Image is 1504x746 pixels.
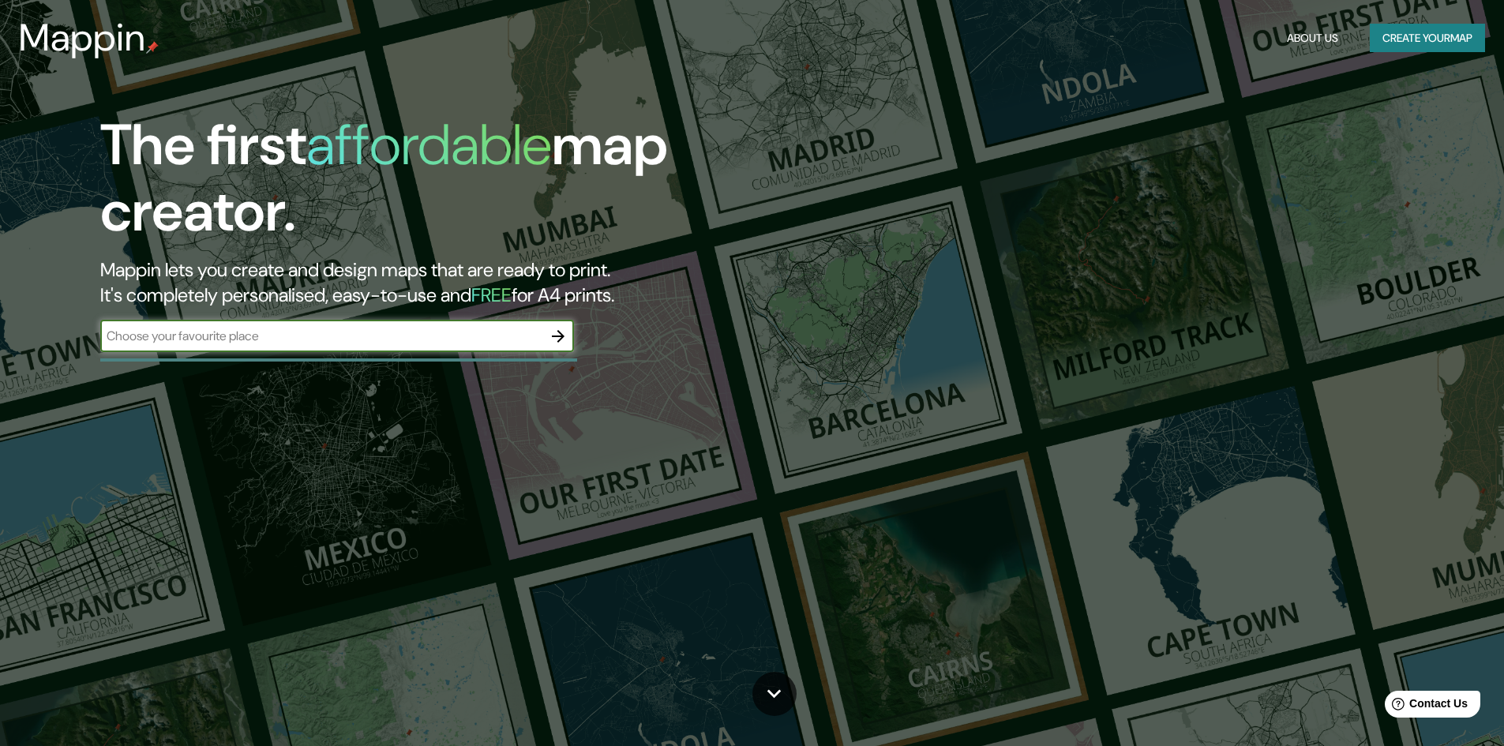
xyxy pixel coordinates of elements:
img: mappin-pin [146,41,159,54]
iframe: Help widget launcher [1363,684,1487,729]
h1: affordable [306,108,552,182]
h2: Mappin lets you create and design maps that are ready to print. It's completely personalised, eas... [100,257,853,308]
button: About Us [1281,24,1345,53]
h1: The first map creator. [100,112,853,257]
input: Choose your favourite place [100,327,542,345]
h3: Mappin [19,16,146,60]
button: Create yourmap [1370,24,1485,53]
h5: FREE [471,283,512,307]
